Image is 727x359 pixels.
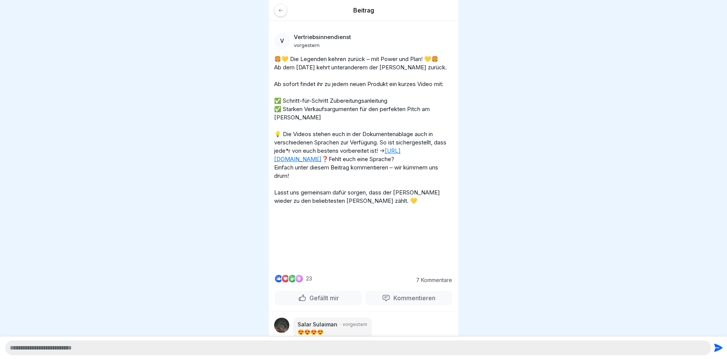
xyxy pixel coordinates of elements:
[274,6,453,14] p: Beitrag
[294,34,351,41] p: Vertriebsinnendienst
[306,294,339,302] p: Gefällt mir
[390,294,435,302] p: Kommentieren
[410,277,452,283] p: 7 Kommentare
[298,321,337,328] p: Salar Sulaiman
[306,276,312,282] p: 23
[343,321,367,328] p: vorgestern
[274,33,290,49] div: V
[274,55,453,205] p: 🍔💛 Die Legenden kehren zurück – mit Power und Plan! 💛🍔 Ab dem [DATE] kehrt unteranderem der [PERS...
[294,42,320,48] p: vorgestern
[298,328,367,336] p: 😍😍😍😍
